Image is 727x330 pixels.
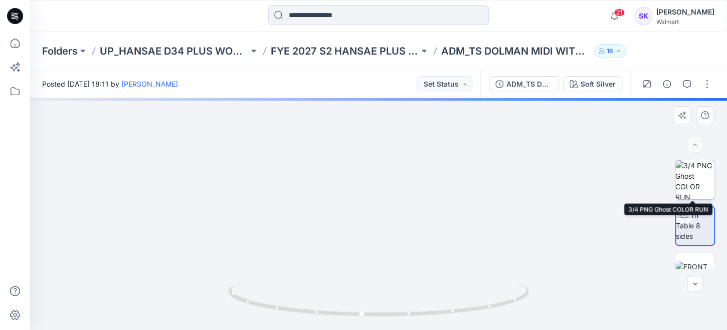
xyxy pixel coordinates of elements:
[42,79,178,89] span: Posted [DATE] 18:11 by
[676,210,714,241] img: Turn Table 8 sides
[656,6,714,18] div: [PERSON_NAME]
[659,76,675,92] button: Details
[581,79,616,90] div: Soft Silver
[607,46,613,57] p: 16
[563,76,622,92] button: Soft Silver
[271,44,420,58] a: FYE 2027 S2 HANSAE PLUS TOPS & DRESSES
[42,44,78,58] a: Folders
[441,44,590,58] p: ADM_TS DOLMAN MIDI WITH WAIST
[489,76,559,92] button: ADM_TS DOLMAN MIDI WITH WAIST
[634,7,652,25] div: SK
[656,18,714,26] div: Walmart
[506,79,553,90] div: ADM_TS DOLMAN MIDI WITH WAIST
[121,80,178,88] a: [PERSON_NAME]
[675,261,714,282] img: FRONT PNG Ghost
[100,44,249,58] a: UP_HANSAE D34 PLUS WOMEN KNITS
[675,160,714,199] img: 3/4 PNG Ghost COLOR RUN
[614,9,625,17] span: 21
[594,44,626,58] button: 16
